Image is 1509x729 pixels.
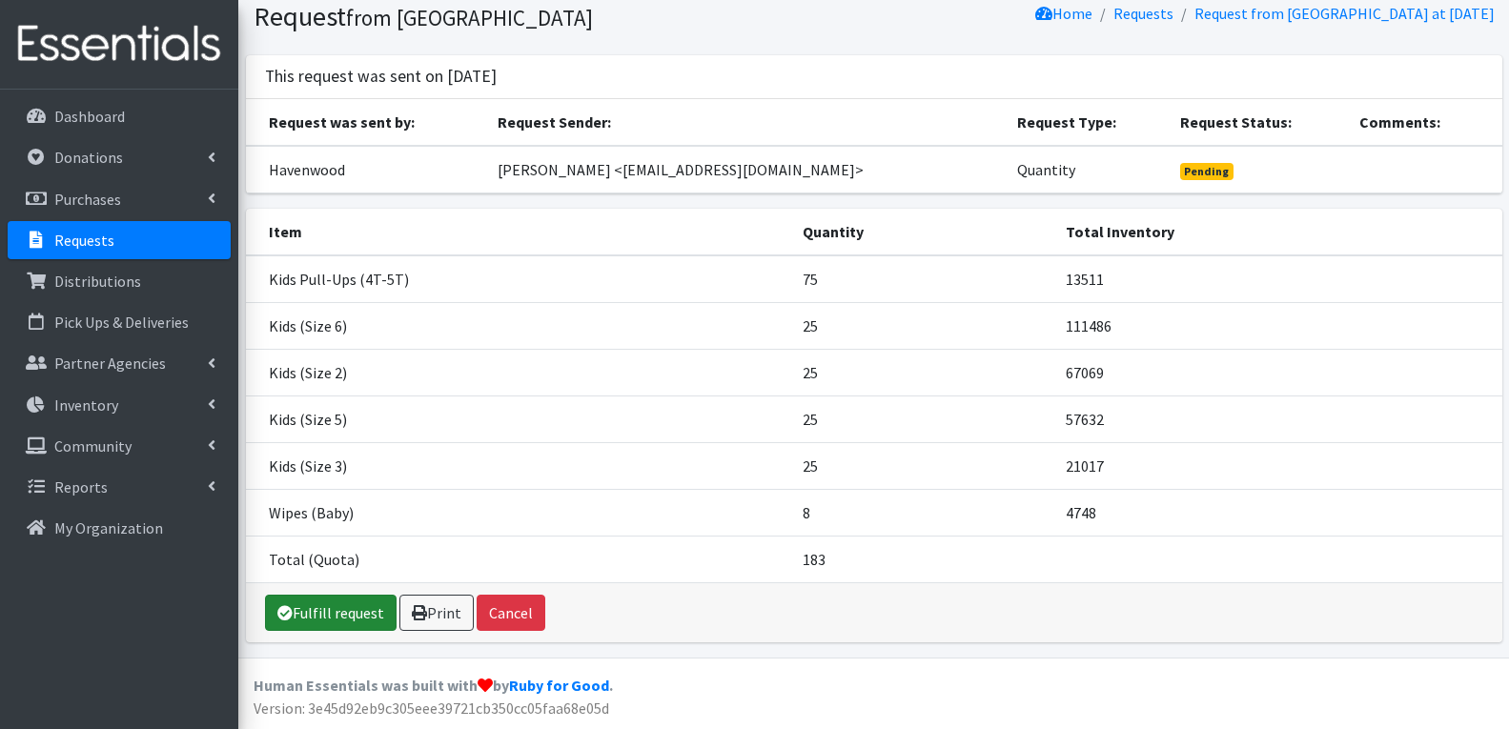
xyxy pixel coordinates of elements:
[54,107,125,126] p: Dashboard
[246,302,792,349] td: Kids (Size 6)
[8,97,231,135] a: Dashboard
[486,146,1006,193] td: [PERSON_NAME] <[EMAIL_ADDRESS][DOMAIN_NAME]>
[791,349,1053,395] td: 25
[246,349,792,395] td: Kids (Size 2)
[254,676,613,695] strong: Human Essentials was built with by .
[54,313,189,332] p: Pick Ups & Deliveries
[1054,255,1502,303] td: 13511
[399,595,474,631] a: Print
[8,427,231,465] a: Community
[1054,442,1502,489] td: 21017
[8,262,231,300] a: Distributions
[8,12,231,76] img: HumanEssentials
[246,536,792,582] td: Total (Quota)
[791,302,1053,349] td: 25
[1054,489,1502,536] td: 4748
[791,395,1053,442] td: 25
[54,395,118,415] p: Inventory
[246,146,486,193] td: Havenwood
[54,477,108,496] p: Reports
[1348,99,1502,146] th: Comments:
[265,595,397,631] a: Fulfill request
[1054,349,1502,395] td: 67069
[1169,99,1348,146] th: Request Status:
[8,221,231,259] a: Requests
[246,395,792,442] td: Kids (Size 5)
[791,536,1053,582] td: 183
[8,138,231,176] a: Donations
[8,386,231,424] a: Inventory
[1054,302,1502,349] td: 111486
[246,489,792,536] td: Wipes (Baby)
[509,676,609,695] a: Ruby for Good
[1035,4,1092,23] a: Home
[477,595,545,631] button: Cancel
[8,509,231,547] a: My Organization
[254,699,609,718] span: Version: 3e45d92eb9c305eee39721cb350cc05faa68e05d
[246,99,486,146] th: Request was sent by:
[54,354,166,373] p: Partner Agencies
[1054,395,1502,442] td: 57632
[265,67,497,87] h3: This request was sent on [DATE]
[1006,146,1169,193] td: Quantity
[791,489,1053,536] td: 8
[54,272,141,291] p: Distributions
[246,255,792,303] td: Kids Pull-Ups (4T-5T)
[8,468,231,506] a: Reports
[791,209,1053,255] th: Quantity
[54,231,114,250] p: Requests
[486,99,1006,146] th: Request Sender:
[1054,209,1502,255] th: Total Inventory
[1194,4,1495,23] a: Request from [GEOGRAPHIC_DATA] at [DATE]
[791,442,1053,489] td: 25
[1113,4,1173,23] a: Requests
[246,442,792,489] td: Kids (Size 3)
[791,255,1053,303] td: 75
[8,180,231,218] a: Purchases
[346,4,593,31] small: from [GEOGRAPHIC_DATA]
[8,344,231,382] a: Partner Agencies
[54,436,132,456] p: Community
[8,303,231,341] a: Pick Ups & Deliveries
[54,190,121,209] p: Purchases
[54,518,163,537] p: My Organization
[54,148,123,167] p: Donations
[1006,99,1169,146] th: Request Type:
[246,209,792,255] th: Item
[1180,163,1234,180] span: Pending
